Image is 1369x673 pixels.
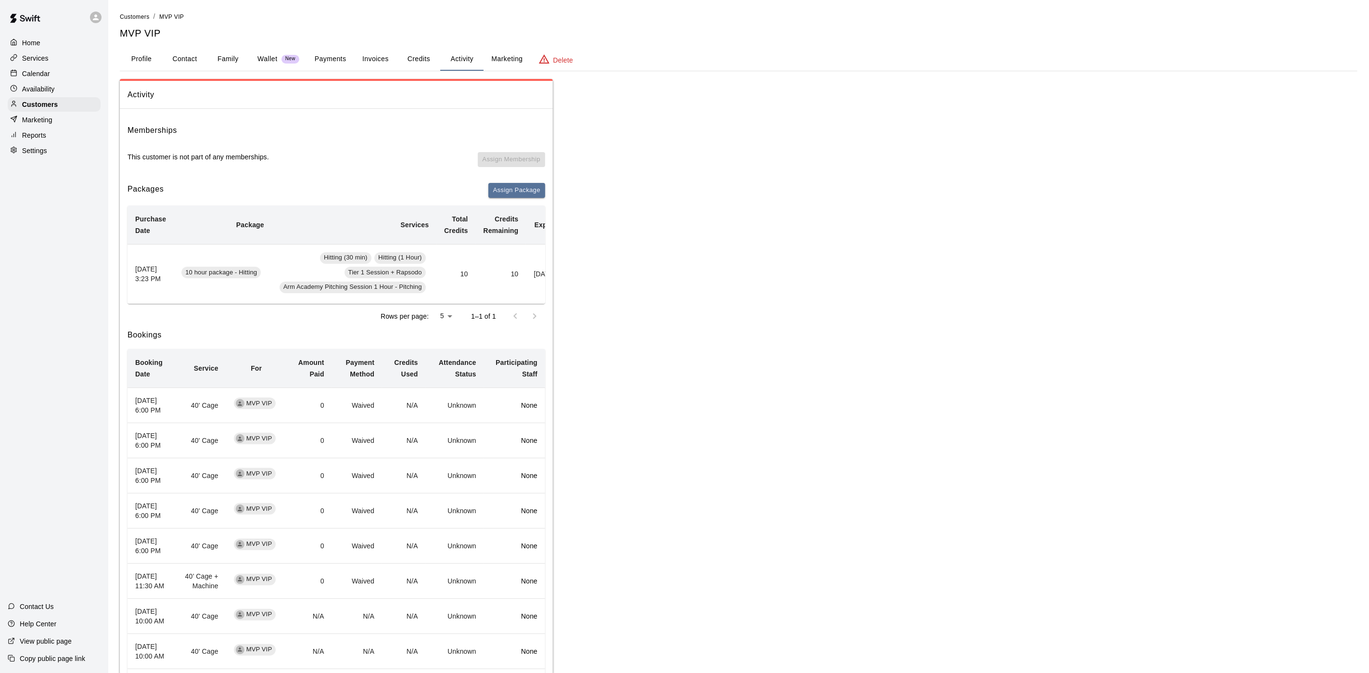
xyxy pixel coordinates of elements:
b: Expiry [535,221,556,229]
p: Customers [22,100,58,109]
td: 40' Cage [176,458,226,493]
a: 10 hour package - Hitting [181,270,264,277]
p: Services [22,53,49,63]
td: Waived [332,458,382,493]
button: Activity [440,48,484,71]
b: Amount Paid [298,359,324,378]
span: MVP VIP [243,575,276,584]
b: Credits Remaining [484,215,519,234]
a: Home [8,36,101,50]
p: None [492,647,537,656]
td: N/A [382,458,426,493]
b: Service [194,364,218,372]
div: MVP VIP [236,469,244,478]
div: MVP VIP [236,610,244,619]
td: N/A [287,634,332,669]
div: MVP VIP [236,540,244,549]
nav: breadcrumb [120,12,1357,22]
td: 10 [436,244,475,304]
p: View public page [20,636,72,646]
td: Waived [332,423,382,458]
p: None [492,541,537,551]
span: 10 hour package - Hitting [181,268,261,277]
span: MVP VIP [243,434,276,443]
td: N/A [332,598,382,634]
td: 0 [287,528,332,563]
a: Customers [8,97,101,112]
span: Hitting (1 Hour) [374,253,426,262]
h6: Memberships [128,124,177,137]
b: Total Credits [444,215,468,234]
b: Participating Staff [496,359,537,378]
td: N/A [287,598,332,634]
p: None [492,611,537,621]
span: MVP VIP [243,469,276,479]
td: Unknown [426,563,484,598]
td: N/A [382,423,426,458]
th: [DATE] 6:00 PM [128,458,176,493]
button: Family [206,48,250,71]
span: Customers [120,13,150,20]
p: None [492,436,537,445]
p: This customer is not part of any memberships. [128,152,269,162]
td: 40' Cage [176,634,226,669]
span: MVP VIP [243,645,276,654]
b: Package [236,221,264,229]
span: Arm Academy Pitching Session 1 Hour - Pitching [280,283,426,292]
span: New [281,56,299,62]
th: [DATE] 3:23 PM [128,244,174,304]
a: Marketing [8,113,101,127]
h5: MVP VIP [120,27,1357,40]
td: 0 [287,563,332,598]
span: MVP VIP [243,505,276,514]
p: 1–1 of 1 [471,311,496,321]
th: [DATE] 6:00 PM [128,423,176,458]
td: 40' Cage [176,388,226,423]
p: Reports [22,130,46,140]
a: Settings [8,143,101,158]
th: [DATE] 10:00 AM [128,598,176,634]
table: simple table [128,206,627,304]
a: Reports [8,128,101,142]
td: [DATE] [526,244,563,304]
b: Booking Date [135,359,163,378]
p: Delete [553,55,573,65]
p: Wallet [257,54,278,64]
button: Profile [120,48,163,71]
a: Availability [8,82,101,96]
td: Unknown [426,458,484,493]
b: Credits Used [394,359,418,378]
td: 0 [287,423,332,458]
span: MVP VIP [243,399,276,408]
span: Hitting (30 min) [320,253,371,262]
button: Assign Package [488,183,545,198]
b: Purchase Date [135,215,166,234]
th: [DATE] 6:00 PM [128,388,176,423]
div: basic tabs example [120,48,1357,71]
p: Settings [22,146,47,155]
div: MVP VIP [236,575,244,584]
td: N/A [382,634,426,669]
button: Credits [397,48,440,71]
td: N/A [382,598,426,634]
p: Marketing [22,115,52,125]
a: Calendar [8,66,101,81]
p: None [492,506,537,516]
td: 40’ Cage + Machine [176,563,226,598]
p: None [492,471,537,480]
h6: Packages [128,183,164,198]
td: Unknown [426,634,484,669]
span: You don't have any memberships [478,152,545,175]
button: Payments [307,48,354,71]
th: [DATE] 10:00 AM [128,634,176,669]
td: Unknown [426,493,484,528]
td: Unknown [426,423,484,458]
td: N/A [382,388,426,423]
div: MVP VIP [236,646,244,654]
